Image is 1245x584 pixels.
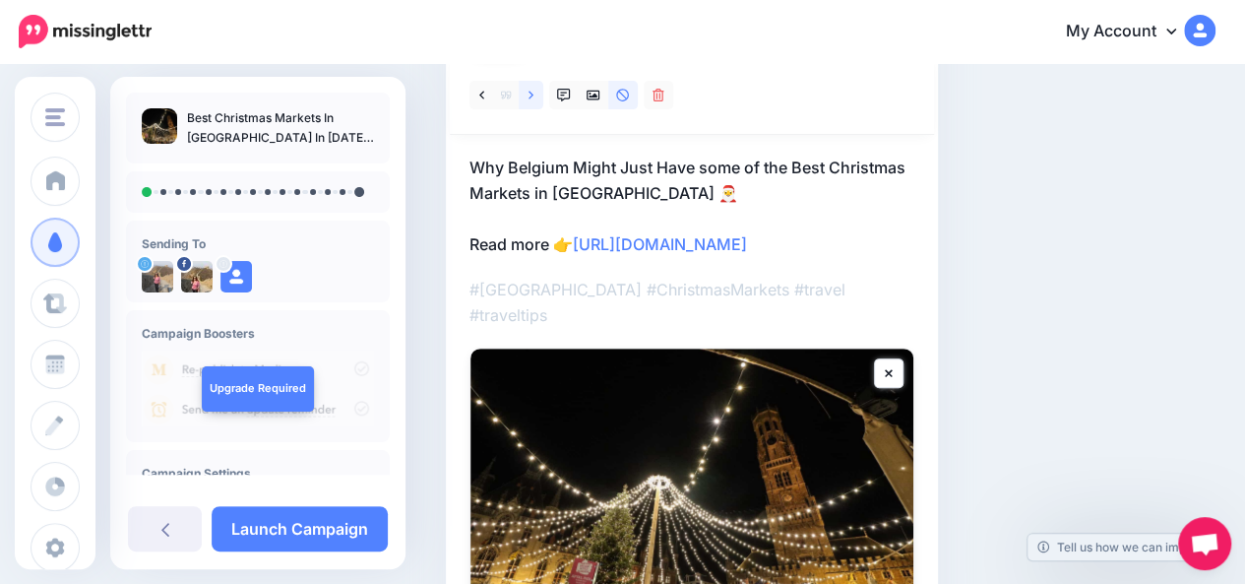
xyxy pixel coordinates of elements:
img: menu.png [45,108,65,126]
p: #[GEOGRAPHIC_DATA] #ChristmasMarkets #travel #traveltips [469,277,914,328]
p: Why Belgium Might Just Have some of the Best Christmas Markets in [GEOGRAPHIC_DATA] 🎅 Read more 👉 [469,155,914,257]
img: 0abaf9a4d5cfd30928449de5fbdd1d04_thumb.jpg [142,108,177,144]
a: Upgrade Required [202,366,314,412]
a: Tell us how we can improve [1027,534,1221,560]
a: My Account [1046,8,1215,56]
div: Open chat [1178,517,1231,570]
a: [URL][DOMAIN_NAME] [573,234,747,254]
h4: Sending To [142,236,374,251]
img: user_default_image.png [220,261,252,292]
p: Best Christmas Markets In [GEOGRAPHIC_DATA] In [DATE] To Attend [187,108,374,148]
img: 58443598_861259140882700_6099242461018718208_o-bsa94685.jpg [181,261,213,292]
h4: Campaign Settings [142,466,374,481]
img: campaign_review_boosters.png [142,351,374,426]
h4: Campaign Boosters [142,326,374,341]
img: Fr_szoHi-54039.jpg [142,261,173,292]
img: Missinglettr [19,15,152,48]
